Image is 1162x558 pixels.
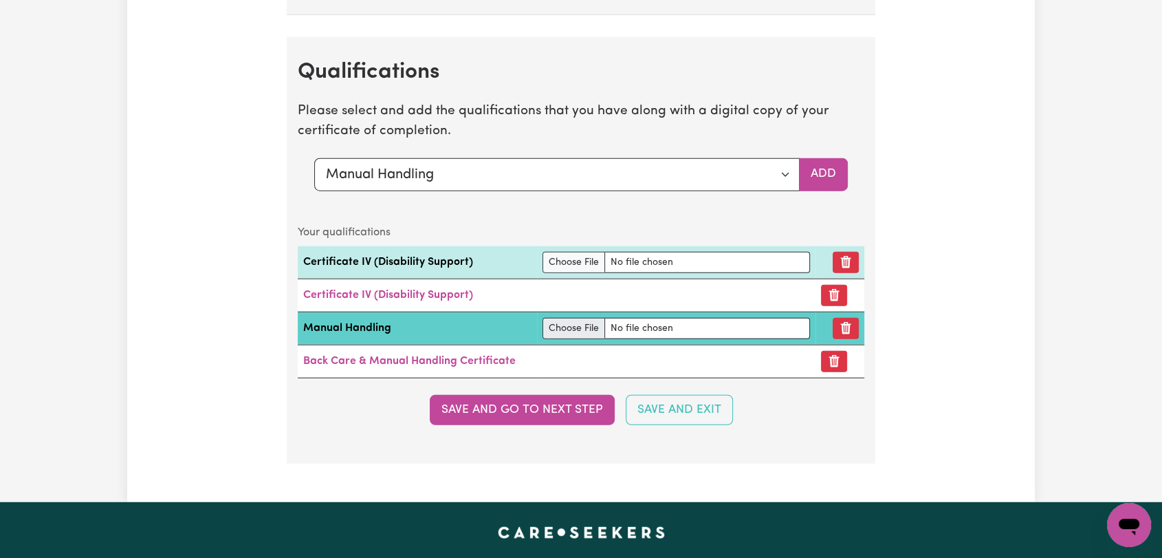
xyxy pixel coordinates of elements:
button: Save and go to next step [430,395,615,425]
td: Manual Handling [298,312,537,345]
caption: Your qualifications [298,219,864,246]
td: Certificate IV (Disability Support) [298,246,537,279]
button: Remove qualification [833,252,859,273]
button: Remove certificate [821,351,847,372]
button: Remove qualification [833,318,859,339]
p: Please select and add the qualifications that you have along with a digital copy of your certific... [298,102,864,142]
a: Certificate IV (Disability Support) [303,290,473,301]
a: Back Care & Manual Handling Certificate [303,356,516,367]
a: Careseekers home page [498,527,665,538]
h2: Qualifications [298,59,864,85]
button: Add selected qualification [799,158,848,191]
button: Save and Exit [626,395,733,425]
iframe: Button to launch messaging window [1107,503,1151,547]
button: Remove certificate [821,285,847,306]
